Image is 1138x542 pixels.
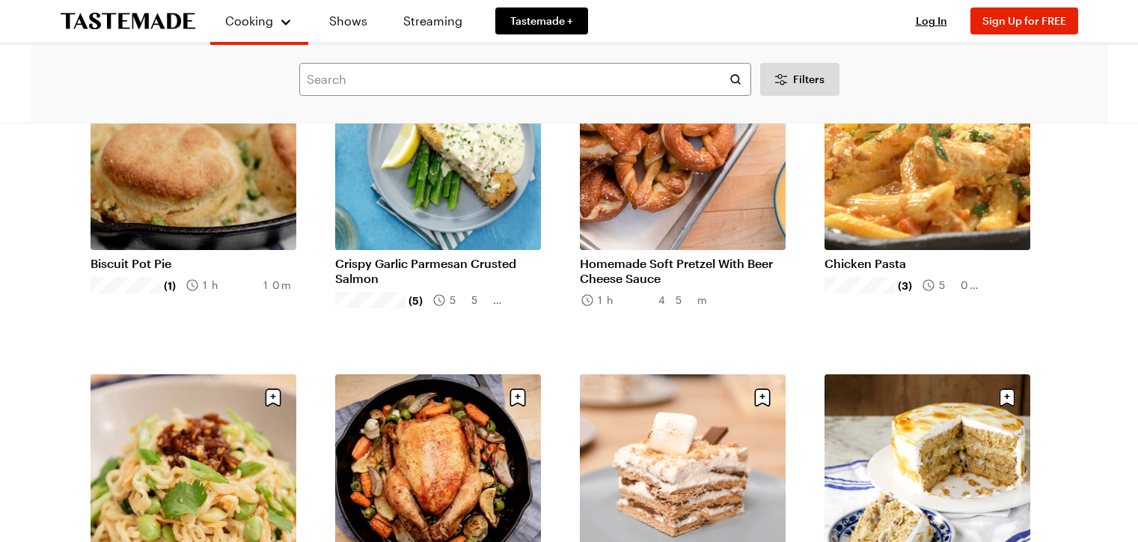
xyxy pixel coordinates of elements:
[993,383,1021,412] button: Save recipe
[580,256,786,286] a: Homemade Soft Pretzel With Beer Cheese Sauce
[793,72,825,87] span: Filters
[504,383,532,412] button: Save recipe
[225,13,273,28] span: Cooking
[91,256,296,271] a: Biscuit Pot Pie
[335,256,541,286] a: Crispy Garlic Parmesan Crusted Salmon
[916,14,947,27] span: Log In
[825,256,1030,271] a: Chicken Pasta
[970,7,1078,34] button: Sign Up for FREE
[760,63,839,96] button: Desktop filters
[495,7,588,34] a: Tastemade +
[982,14,1066,27] span: Sign Up for FREE
[510,13,573,28] span: Tastemade +
[61,13,195,30] a: To Tastemade Home Page
[259,383,287,412] button: Save recipe
[902,13,961,28] button: Log In
[748,383,777,412] button: Save recipe
[225,6,293,36] button: Cooking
